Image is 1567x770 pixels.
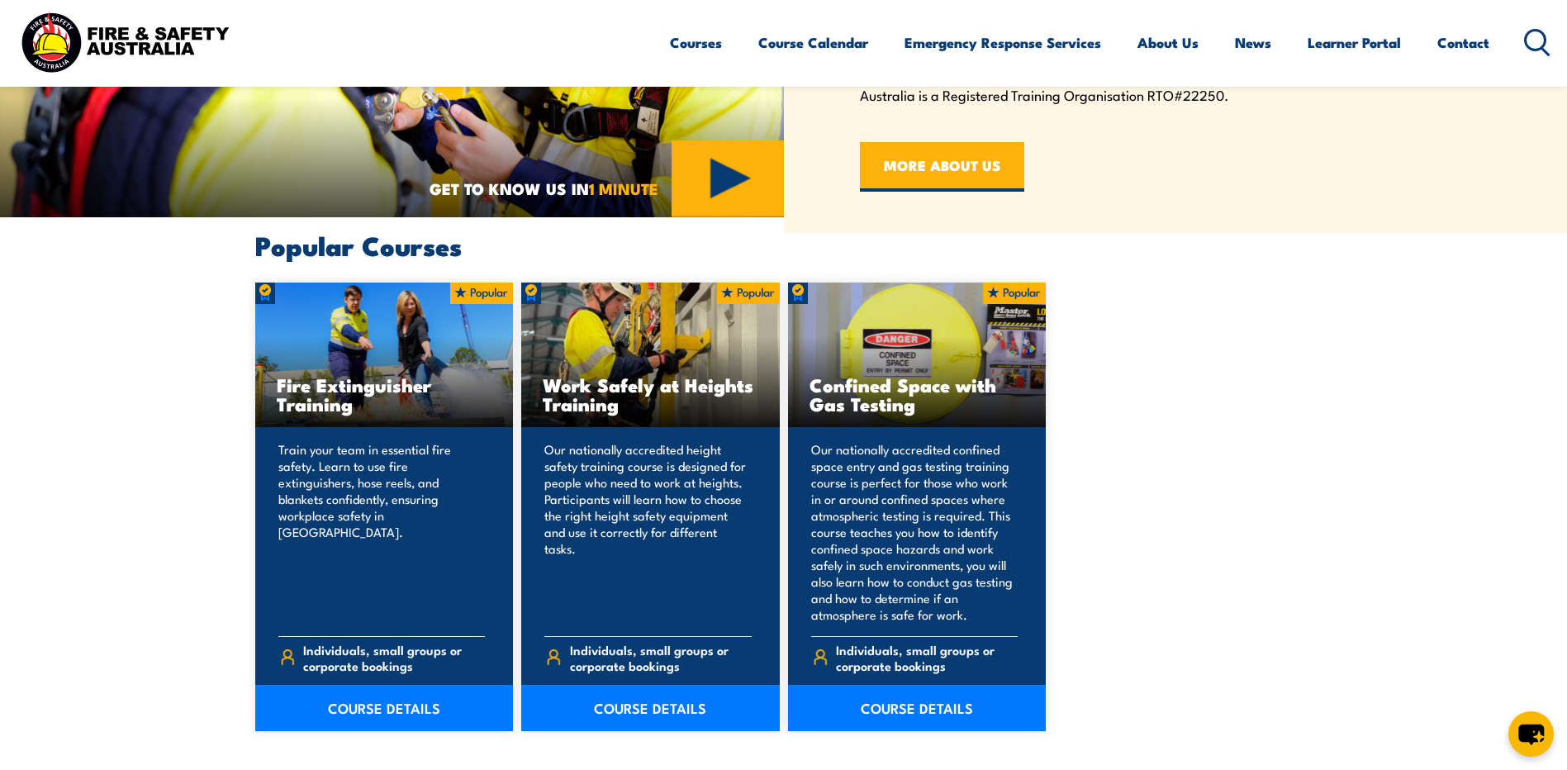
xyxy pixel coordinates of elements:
[905,21,1101,64] a: Emergency Response Services
[1508,711,1554,757] button: chat-button
[1235,21,1271,64] a: News
[670,21,722,64] a: Courses
[788,685,1047,731] a: COURSE DETAILS
[810,375,1025,413] h3: Confined Space with Gas Testing
[544,441,752,623] p: Our nationally accredited height safety training course is designed for people who need to work a...
[758,21,868,64] a: Course Calendar
[860,142,1024,192] a: MORE ABOUT US
[589,176,658,200] strong: 1 MINUTE
[277,375,492,413] h3: Fire Extinguisher Training
[521,685,780,731] a: COURSE DETAILS
[1137,21,1199,64] a: About Us
[811,441,1019,623] p: Our nationally accredited confined space entry and gas testing training course is perfect for tho...
[303,642,485,673] span: Individuals, small groups or corporate bookings
[278,441,486,623] p: Train your team in essential fire safety. Learn to use fire extinguishers, hose reels, and blanke...
[543,375,758,413] h3: Work Safely at Heights Training
[836,642,1018,673] span: Individuals, small groups or corporate bookings
[570,642,752,673] span: Individuals, small groups or corporate bookings
[1437,21,1489,64] a: Contact
[255,685,514,731] a: COURSE DETAILS
[430,181,658,196] span: GET TO KNOW US IN
[1308,21,1401,64] a: Learner Portal
[255,233,1313,256] h2: Popular Courses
